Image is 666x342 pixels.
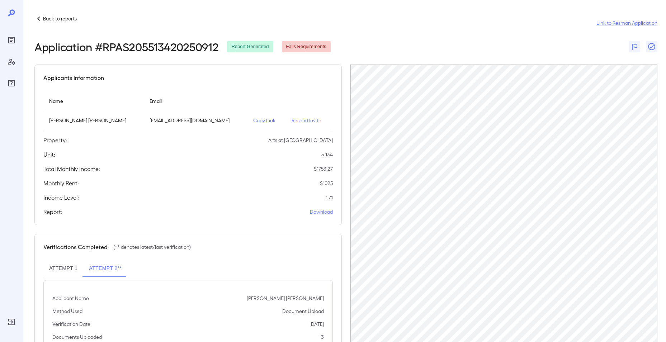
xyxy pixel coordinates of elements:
[268,137,333,144] p: Arts at [GEOGRAPHIC_DATA]
[596,19,657,27] a: Link to Resman Application
[6,316,17,328] div: Log Out
[150,117,242,124] p: [EMAIL_ADDRESS][DOMAIN_NAME]
[646,41,657,52] button: Close Report
[253,117,280,124] p: Copy Link
[326,194,333,201] p: 1.71
[321,333,324,341] p: 3
[282,308,324,315] p: Document Upload
[52,295,89,302] p: Applicant Name
[52,320,90,328] p: Verification Date
[282,43,331,50] span: Fails Requirements
[43,91,144,111] th: Name
[6,34,17,46] div: Reports
[144,91,247,111] th: Email
[43,193,79,202] h5: Income Level:
[43,150,55,159] h5: Unit:
[310,208,333,215] a: Download
[43,179,79,187] h5: Monthly Rent:
[49,117,138,124] p: [PERSON_NAME] [PERSON_NAME]
[34,40,218,53] h2: Application # RPAS205513420250912
[113,243,191,251] p: (** denotes latest/last verification)
[52,333,102,341] p: Documents Uploaded
[321,151,333,158] p: 5-134
[52,308,82,315] p: Method Used
[43,208,62,216] h5: Report:
[43,73,104,82] h5: Applicants Information
[629,41,640,52] button: Flag Report
[43,15,77,22] p: Back to reports
[6,56,17,67] div: Manage Users
[310,320,324,328] p: [DATE]
[320,180,333,187] p: $ 1025
[43,91,333,130] table: simple table
[6,77,17,89] div: FAQ
[314,165,333,172] p: $ 1753.27
[43,165,100,173] h5: Total Monthly Income:
[247,295,324,302] p: [PERSON_NAME] [PERSON_NAME]
[227,43,273,50] span: Report Generated
[43,260,83,277] button: Attempt 1
[43,136,67,144] h5: Property:
[292,117,327,124] p: Resend Invite
[83,260,127,277] button: Attempt 2**
[43,243,108,251] h5: Verifications Completed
